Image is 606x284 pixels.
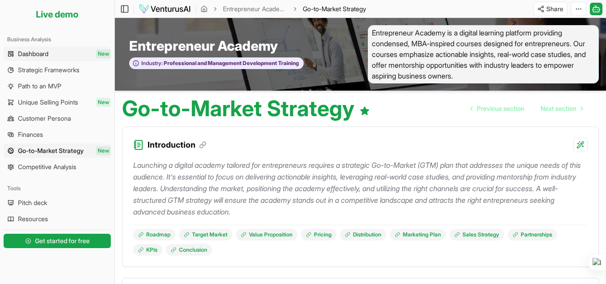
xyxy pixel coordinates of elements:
nav: pagination [463,100,590,118]
a: Marketing Plan [390,229,446,240]
p: Launching a digital academy tailored for entrepreneurs requires a strategic Go-to-Market (GTM) pl... [133,159,588,218]
span: Competitive Analysis [18,162,76,171]
span: Entrepreneur Academy is a digital learning platform providing condensed, MBA-inspired courses des... [368,25,599,83]
span: Path to an MVP [18,82,61,91]
span: Entrepreneur Academy [129,38,278,54]
a: Competitive Analysis [4,160,111,174]
span: Resources [18,214,48,223]
span: Dashboard [18,49,48,58]
a: Path to an MVP [4,79,111,93]
span: Industry: [141,60,163,67]
div: Tools [4,181,111,196]
a: Pricing [301,229,336,240]
a: Distribution [340,229,386,240]
a: Customer Persona [4,111,111,126]
div: Business Analysis [4,32,111,47]
a: Value Proposition [236,229,297,240]
span: Unique Selling Points [18,98,78,107]
span: Customer Persona [18,114,71,123]
a: Entrepreneur Academy [223,4,288,13]
img: logo [139,4,191,14]
span: New [96,146,111,155]
a: Go-to-Market StrategyNew [4,144,111,158]
a: Target Market [179,229,232,240]
a: Finances [4,127,111,142]
span: Strategic Frameworks [18,66,79,74]
a: Strategic Frameworks [4,63,111,77]
a: Roadmap [133,229,175,240]
a: DashboardNew [4,47,111,61]
span: Go-to-Market Strategy [303,4,366,13]
span: Professional and Management Development Training [163,60,299,67]
nav: breadcrumb [201,4,366,13]
span: Finances [18,130,43,139]
a: Go to next page [533,100,590,118]
h1: Go-to-Market Strategy [122,98,370,119]
span: Pitch deck [18,198,47,207]
span: New [96,49,111,58]
span: New [96,98,111,107]
a: KPIs [133,244,162,256]
span: Next section [541,104,576,113]
span: Go-to-Market Strategy [18,146,84,155]
a: Pitch deck [4,196,111,210]
a: Resources [4,212,111,226]
button: Get started for free [4,234,111,248]
h3: Introduction [148,139,206,151]
a: Sales Strategy [449,229,504,240]
a: Unique Selling PointsNew [4,95,111,109]
span: Go-to-Market Strategy [303,5,366,13]
span: Get started for free [35,236,90,245]
a: Get started for free [4,232,111,250]
button: Share [533,2,567,16]
button: Industry:Professional and Management Development Training [129,57,304,70]
a: Partnerships [508,229,557,240]
a: Go to previous page [463,100,532,118]
span: Previous section [477,104,524,113]
span: Share [546,4,563,13]
a: Conclusion [166,244,212,256]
